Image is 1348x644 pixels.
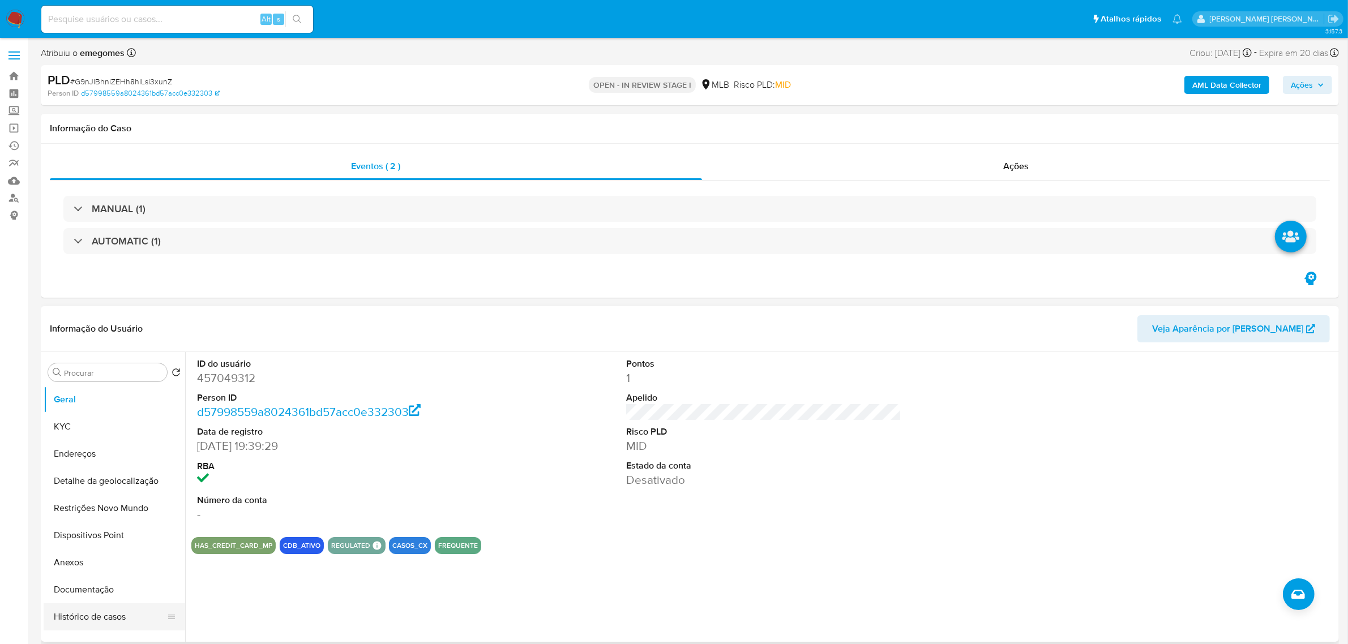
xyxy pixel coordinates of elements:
[1101,13,1161,25] span: Atalhos rápidos
[48,71,70,89] b: PLD
[197,438,472,454] dd: [DATE] 19:39:29
[44,495,185,522] button: Restrições Novo Mundo
[92,203,146,215] h3: MANUAL (1)
[197,403,421,420] a: d57998559a8024361bd57acc0e332303
[1003,160,1029,173] span: Ações
[44,467,185,495] button: Detalhe da geolocalização
[1254,45,1257,61] span: -
[50,123,1330,134] h1: Informação do Caso
[44,549,185,576] button: Anexos
[1328,13,1340,25] a: Sair
[50,323,143,334] h1: Informação do Usuário
[626,426,901,438] dt: Risco PLD
[351,160,400,173] span: Eventos ( 2 )
[1259,47,1328,59] span: Expira em 20 dias
[63,196,1316,222] div: MANUAL (1)
[626,438,901,454] dd: MID
[700,79,729,91] div: MLB
[1192,76,1261,94] b: AML Data Collector
[81,88,220,98] a: d57998559a8024361bd57acc0e332303
[48,88,79,98] b: Person ID
[44,386,185,413] button: Geral
[277,14,280,24] span: s
[44,576,185,603] button: Documentação
[172,368,181,380] button: Retornar ao pedido padrão
[626,392,901,404] dt: Apelido
[1210,14,1324,24] p: emerson.gomes@mercadopago.com.br
[775,78,791,91] span: MID
[626,472,901,488] dd: Desativado
[70,76,172,87] span: # G9nJlBhniZEHh8hlLsi3xunZ
[53,368,62,377] button: Procurar
[262,14,271,24] span: Alt
[41,47,125,59] span: Atribuiu o
[626,370,901,386] dd: 1
[1283,76,1332,94] button: Ações
[197,358,472,370] dt: ID do usuário
[44,522,185,549] button: Dispositivos Point
[44,440,185,467] button: Endereços
[197,392,472,404] dt: Person ID
[64,368,162,378] input: Procurar
[626,358,901,370] dt: Pontos
[44,413,185,440] button: KYC
[734,79,791,91] span: Risco PLD:
[1152,315,1303,342] span: Veja Aparência por [PERSON_NAME]
[78,46,125,59] b: emegomes
[197,426,472,438] dt: Data de registro
[1137,315,1330,342] button: Veja Aparência por [PERSON_NAME]
[197,506,472,522] dd: -
[589,77,696,93] p: OPEN - IN REVIEW STAGE I
[44,603,176,630] button: Histórico de casos
[92,235,161,247] h3: AUTOMATIC (1)
[197,460,472,473] dt: RBA
[285,11,309,27] button: search-icon
[1291,76,1313,94] span: Ações
[1184,76,1269,94] button: AML Data Collector
[1172,14,1182,24] a: Notificações
[626,460,901,472] dt: Estado da conta
[1189,45,1252,61] div: Criou: [DATE]
[63,228,1316,254] div: AUTOMATIC (1)
[197,494,472,506] dt: Número da conta
[41,12,313,27] input: Pesquise usuários ou casos...
[197,370,472,386] dd: 457049312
